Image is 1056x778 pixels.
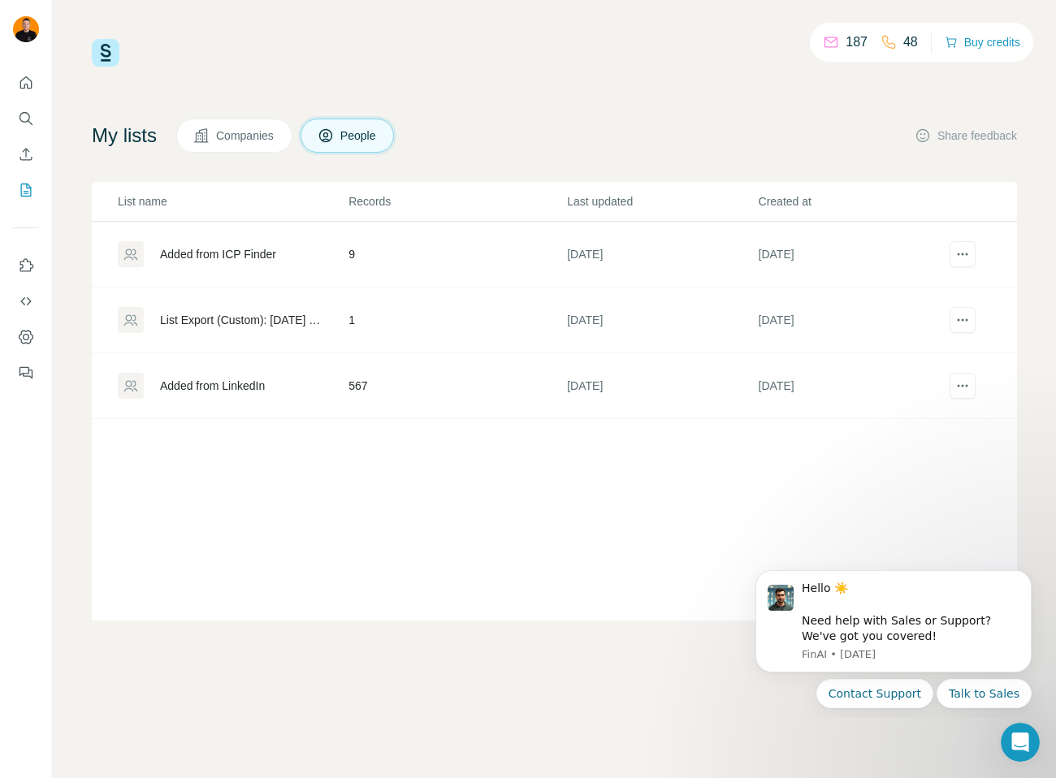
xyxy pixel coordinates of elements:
button: Feedback [13,358,39,387]
button: actions [950,307,976,333]
div: Added from LinkedIn [160,378,265,394]
button: Dashboard [13,322,39,352]
button: Share feedback [915,128,1017,144]
td: 567 [348,353,566,419]
button: actions [950,373,976,399]
button: My lists [13,175,39,205]
button: Use Surfe API [13,287,39,316]
iframe: Intercom live chat [1001,723,1040,762]
p: Records [348,193,565,210]
button: actions [950,241,976,267]
td: [DATE] [566,222,757,287]
td: [DATE] [758,222,949,287]
iframe: Intercom notifications message [731,555,1056,718]
td: 1 [348,287,566,353]
p: List name [118,193,347,210]
img: Avatar [13,16,39,42]
p: Created at [759,193,948,210]
td: [DATE] [758,353,949,419]
td: [DATE] [566,353,757,419]
p: 48 [903,32,918,52]
h4: My lists [92,123,157,149]
td: 9 [348,222,566,287]
button: Use Surfe on LinkedIn [13,251,39,280]
p: 187 [846,32,868,52]
button: Quick start [13,68,39,97]
button: Search [13,104,39,133]
td: [DATE] [758,287,949,353]
span: Companies [216,128,275,144]
button: Buy credits [945,31,1020,54]
img: Surfe Logo [92,39,119,67]
div: Added from ICP Finder [160,246,276,262]
p: Last updated [567,193,756,210]
div: List Export (Custom): [DATE] 18:02 [160,312,321,328]
td: [DATE] [566,287,757,353]
button: Enrich CSV [13,140,39,169]
span: People [340,128,378,144]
